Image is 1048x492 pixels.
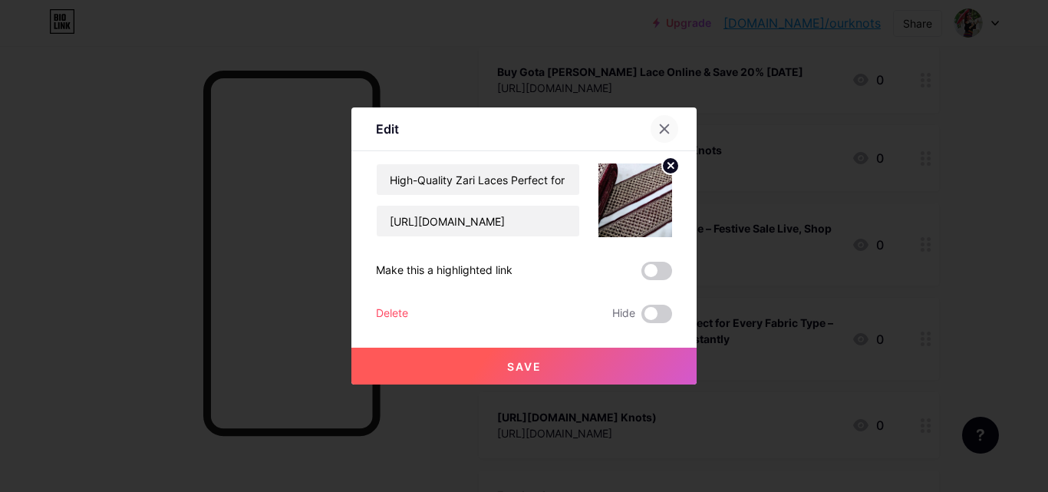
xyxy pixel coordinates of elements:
[507,360,542,373] span: Save
[377,206,579,236] input: URL
[612,305,635,323] span: Hide
[598,163,672,237] img: link_thumbnail
[376,120,399,138] div: Edit
[351,348,697,385] button: Save
[376,305,408,323] div: Delete
[376,262,512,280] div: Make this a highlighted link
[377,164,579,195] input: Title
